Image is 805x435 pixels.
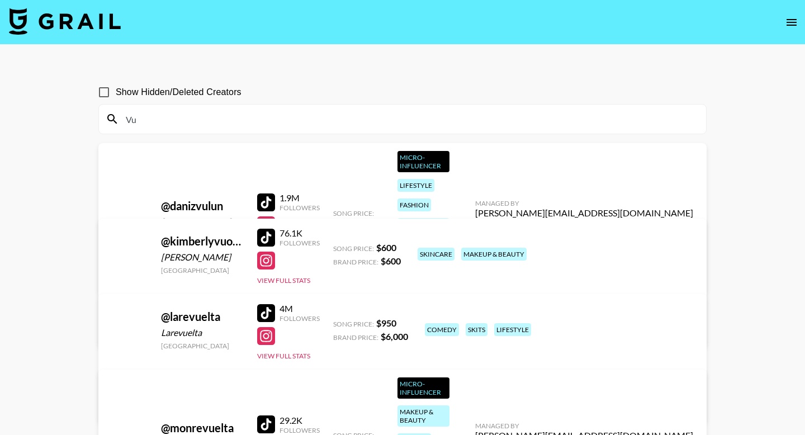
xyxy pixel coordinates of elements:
[161,199,244,213] div: @ danizvulun
[161,342,244,350] div: [GEOGRAPHIC_DATA]
[418,248,454,261] div: skincare
[475,422,693,430] div: Managed By
[397,377,449,399] div: Micro-Influencer
[466,323,487,336] div: skits
[333,209,374,217] span: Song Price:
[381,256,401,266] strong: $ 600
[161,327,244,338] div: Larevuelta
[116,86,241,99] span: Show Hidden/Deleted Creators
[161,252,244,263] div: [PERSON_NAME]
[333,320,374,328] span: Song Price:
[280,192,320,204] div: 1.9M
[780,11,803,34] button: open drawer
[280,204,320,212] div: Followers
[397,179,434,192] div: lifestyle
[257,352,310,360] button: View Full Stats
[425,323,459,336] div: comedy
[381,331,408,342] strong: $ 6,000
[280,228,320,239] div: 76.1K
[376,318,396,328] strong: $ 950
[161,310,244,324] div: @ larevuelta
[280,415,320,426] div: 29.2K
[461,248,527,261] div: makeup & beauty
[9,8,121,35] img: Grail Talent
[280,314,320,323] div: Followers
[119,110,699,128] input: Search by User Name
[280,239,320,247] div: Followers
[280,303,320,314] div: 4M
[257,276,310,285] button: View Full Stats
[161,234,244,248] div: @ kimberlyvuongg
[397,405,449,427] div: makeup & beauty
[161,216,244,228] div: [PERSON_NAME]
[475,207,693,219] div: [PERSON_NAME][EMAIL_ADDRESS][DOMAIN_NAME]
[333,258,378,266] span: Brand Price:
[397,218,449,239] div: food & drink
[161,266,244,275] div: [GEOGRAPHIC_DATA]
[475,199,693,207] div: Managed By
[333,244,374,253] span: Song Price:
[333,333,378,342] span: Brand Price:
[494,323,531,336] div: lifestyle
[280,426,320,434] div: Followers
[397,151,449,172] div: Micro-Influencer
[161,421,244,435] div: @ monrevuelta
[376,242,396,253] strong: $ 600
[397,198,431,211] div: fashion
